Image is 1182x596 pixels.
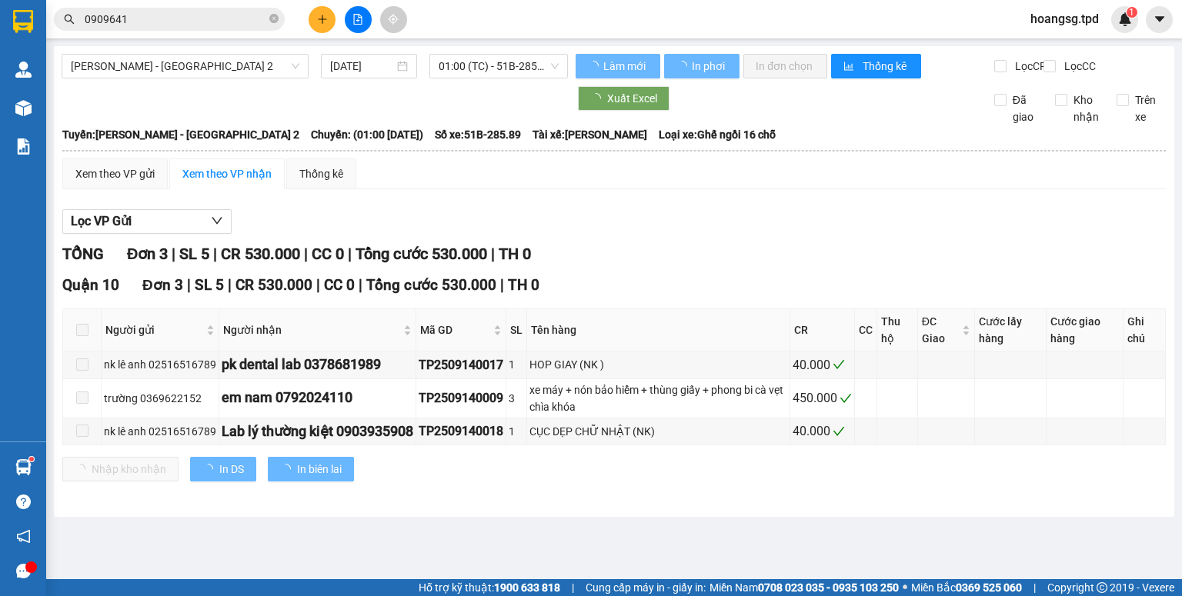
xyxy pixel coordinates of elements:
[356,245,487,263] span: Tổng cước 530.000
[419,421,503,441] div: TP2509140018
[297,461,342,478] span: In biên lai
[366,276,496,294] span: Tổng cước 530.000
[223,321,400,338] span: Người nhận
[790,309,855,351] th: CR
[710,579,899,596] span: Miền Nam
[833,358,845,371] span: check
[1007,92,1044,125] span: Đã giao
[1097,582,1107,593] span: copyright
[572,579,574,596] span: |
[586,579,706,596] span: Cung cấp máy in - giấy in:
[664,54,740,78] button: In phơi
[590,93,607,104] span: loading
[494,581,560,594] strong: 1900 633 818
[15,459,32,475] img: warehouse-icon
[104,423,216,440] div: nk lê anh 02516516789
[202,464,219,474] span: loading
[71,55,299,78] span: Phương Lâm - Sài Gòn 2
[420,321,490,338] span: Mã GD
[659,126,776,143] span: Loại xe: Ghế ngồi 16 chỗ
[299,165,343,182] div: Thống kê
[15,100,32,116] img: warehouse-icon
[500,276,504,294] span: |
[268,457,354,481] button: In biên lai
[62,457,179,481] button: Nhập kho nhận
[529,423,787,440] div: CỤC DẸP CHỮ NHẬT (NK)
[903,584,907,591] span: ⚪️
[127,245,168,263] span: Đơn 3
[304,245,308,263] span: |
[64,14,75,25] span: search
[863,58,909,75] span: Thống kê
[13,10,33,33] img: logo-vxr
[16,564,31,578] span: message
[280,464,297,474] span: loading
[359,276,362,294] span: |
[71,211,132,231] span: Lọc VP Gửi
[104,356,216,373] div: nk lê anh 02516516789
[758,581,899,594] strong: 0708 023 035 - 0935 103 250
[213,245,217,263] span: |
[187,276,191,294] span: |
[1146,6,1173,33] button: caret-down
[1118,12,1132,26] img: icon-new-feature
[419,388,503,408] div: TP2509140009
[607,90,657,107] span: Xuất Excel
[509,390,524,407] div: 3
[877,309,918,351] th: Thu hộ
[956,581,1022,594] strong: 0369 525 060
[975,309,1047,351] th: Cước lấy hàng
[317,14,328,25] span: plus
[509,423,524,440] div: 1
[142,276,183,294] span: Đơn 3
[309,6,336,33] button: plus
[833,425,845,438] span: check
[529,356,787,373] div: HOP GIAY (NK )
[419,579,560,596] span: Hỗ trợ kỹ thuật:
[62,245,104,263] span: TỔNG
[1127,7,1137,18] sup: 1
[508,276,539,294] span: TH 0
[1018,9,1111,28] span: hoangsg.tpd
[62,209,232,234] button: Lọc VP Gửi
[16,494,31,509] span: question-circle
[104,390,216,407] div: trường 0369622152
[62,276,119,294] span: Quận 10
[388,14,399,25] span: aim
[195,276,224,294] span: SL 5
[419,355,503,375] div: TP2509140017
[222,354,413,375] div: pk dental lab 0378681989
[348,245,352,263] span: |
[62,128,299,141] b: Tuyến: [PERSON_NAME] - [GEOGRAPHIC_DATA] 2
[85,11,266,28] input: Tìm tên, số ĐT hoặc mã đơn
[416,418,506,445] td: TP2509140018
[1009,58,1049,75] span: Lọc CR
[793,421,852,441] div: 40.000
[222,387,413,408] div: em nam 0792024110
[509,356,524,373] div: 1
[1153,12,1167,26] span: caret-down
[75,165,155,182] div: Xem theo VP gửi
[172,245,175,263] span: |
[105,321,203,338] span: Người gửi
[439,55,559,78] span: 01:00 (TC) - 51B-285.89
[324,276,355,294] span: CC 0
[922,313,959,347] span: ĐC Giao
[793,388,852,408] div: 450.000
[182,165,272,182] div: Xem theo VP nhận
[345,6,372,33] button: file-add
[676,61,689,72] span: loading
[1129,92,1167,125] span: Trên xe
[743,54,827,78] button: In đơn chọn
[235,276,312,294] span: CR 530.000
[221,245,300,263] span: CR 530.000
[211,215,223,227] span: down
[576,54,660,78] button: Làm mới
[855,309,877,351] th: CC
[603,58,648,75] span: Làm mới
[840,392,852,405] span: check
[416,351,506,378] td: TP2509140017
[506,309,527,351] th: SL
[843,61,856,73] span: bar-chart
[312,245,344,263] span: CC 0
